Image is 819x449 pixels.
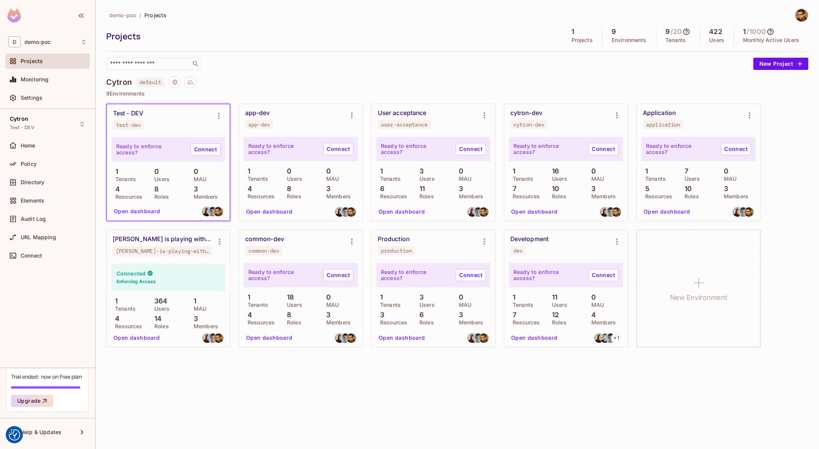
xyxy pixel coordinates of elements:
[513,143,582,155] p: Ready to enforce access?
[151,176,170,182] p: Users
[21,143,36,149] span: Home
[111,306,136,312] p: Tenants
[106,31,558,42] div: Projects
[322,185,330,193] p: 3
[709,37,724,43] p: Users
[376,176,401,182] p: Tenants
[381,143,450,155] p: Ready to enforce access?
[202,207,212,216] img: michaela.sekaninova@morosystems.cz
[113,110,143,117] div: Test - DEV
[416,193,434,199] p: Roles
[21,234,56,240] span: URL Mapping
[111,297,118,305] p: 1
[190,323,218,329] p: Members
[322,193,351,199] p: Members
[548,193,567,199] p: Roles
[283,293,294,301] p: 18
[190,315,198,323] p: 3
[665,37,686,43] p: Tenants
[720,185,728,193] p: 3
[746,28,766,36] h5: / 1000
[112,185,120,193] p: 4
[112,168,118,175] p: 1
[681,185,692,193] p: 10
[588,167,596,175] p: 0
[335,333,345,343] img: michaela.sekaninova@morosystems.cz
[323,143,353,155] a: Connect
[509,311,516,319] p: 7
[117,278,156,285] h6: Enforcing Access
[744,207,754,217] img: tomas.jelinek@morosystems.cz
[244,167,250,175] p: 1
[720,193,748,199] p: Members
[738,207,748,217] img: vladimir.krejsa@morosystems.cz
[346,207,356,217] img: tomas.jelinek@morosystems.cz
[21,198,44,204] span: Elements
[214,333,223,343] img: tomas.jelinek@morosystems.cz
[21,253,42,259] span: Connect
[646,143,715,155] p: Ready to enforce access?
[743,28,746,36] h5: 1
[588,193,616,199] p: Members
[136,77,164,87] span: default
[509,293,515,301] p: 1
[606,207,615,217] img: vladimir.krejsa@morosystems.cz
[456,143,486,155] a: Connect
[116,143,185,156] p: Ready to enforce access?
[455,176,471,182] p: MAU
[244,293,250,301] p: 1
[742,108,757,123] button: Environment settings
[244,302,268,308] p: Tenants
[455,167,463,175] p: 0
[248,143,317,155] p: Ready to enforce access?
[116,248,209,254] div: tomas-is-playing-with-user-synchroniztion
[753,58,808,70] button: New Project
[21,76,49,83] span: Monitoring
[600,207,610,217] img: michaela.sekaninova@morosystems.cz
[106,91,808,97] p: 9 Environments
[214,207,223,216] img: tomas.jelinek@morosystems.cz
[7,8,21,23] img: SReyMgAAAABJRU5ErkJggg==
[245,235,284,243] div: common-dev
[606,333,615,343] img: vladimir.krejsa@morosystems.cz
[548,176,567,182] p: Users
[468,333,477,343] img: michaela.sekaninova@morosystems.cz
[665,28,670,36] h5: 9
[151,323,169,329] p: Roles
[151,194,169,200] p: Roles
[479,333,489,343] img: tomas.jelinek@morosystems.cz
[613,335,620,340] span: + 1
[202,333,212,343] img: michaela.sekaninova@morosystems.cz
[248,122,270,128] div: app-dev
[341,333,350,343] img: vladimir.krejsa@morosystems.cz
[709,28,722,36] h5: 422
[588,269,618,281] a: Connect
[473,207,483,217] img: vladimir.krejsa@morosystems.cz
[243,206,296,218] button: Open dashboard
[376,293,383,301] p: 1
[243,332,296,344] button: Open dashboard
[151,306,170,312] p: Users
[21,58,43,64] span: Projects
[322,302,339,308] p: MAU
[455,193,483,199] p: Members
[571,37,593,43] p: Projects
[670,28,682,36] h5: / 20
[795,9,808,21] img: Tomáš Jelínek
[376,319,407,326] p: Resources
[190,168,198,175] p: 0
[248,269,317,281] p: Ready to enforce access?
[151,297,168,305] p: 364
[283,176,302,182] p: Users
[646,122,680,128] div: application
[513,122,544,128] div: cytron-dev
[743,37,799,43] p: Monthly Active Users
[322,319,351,326] p: Members
[681,193,699,199] p: Roles
[641,206,693,218] button: Open dashboard
[10,116,28,122] span: Cytron
[283,302,302,308] p: Users
[571,28,574,36] h5: 1
[244,176,268,182] p: Tenants
[376,311,384,319] p: 3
